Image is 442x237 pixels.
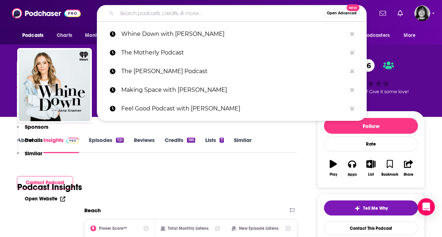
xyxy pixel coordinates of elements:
div: 195 [187,138,195,143]
div: Rate [324,137,418,151]
h2: Total Monthly Listens [168,226,208,231]
button: Open AdvancedNew [324,9,360,18]
p: Making Space with Hoda Kotb [121,81,347,99]
button: open menu [17,29,53,42]
a: Whine Down with [PERSON_NAME] [97,25,367,43]
p: The Mel Robbins Podcast [121,62,347,81]
a: Making Space with [PERSON_NAME] [97,81,367,99]
a: Lists7 [205,137,224,153]
a: Show notifications dropdown [395,7,406,19]
button: Follow [324,118,418,134]
h2: Reach [84,207,101,214]
a: The [PERSON_NAME] Podcast [97,62,367,81]
img: Podchaser - Follow, Share and Rate Podcasts [12,6,81,20]
h2: Power Score™ [99,226,127,231]
div: Bookmark [381,172,398,177]
button: Similar [17,150,42,163]
a: Similar [234,137,251,153]
p: Feel Good Podcast with Kimberly Snyder [121,99,347,118]
span: Monitoring [85,30,110,41]
a: Reviews [134,137,155,153]
a: Feel Good Podcast with [PERSON_NAME] [97,99,367,118]
button: open menu [80,29,120,42]
h2: New Episode Listens [239,226,278,231]
span: Open Advanced [327,11,357,15]
span: More [404,30,416,41]
img: tell me why sparkle [354,205,360,211]
div: 7 [220,138,224,143]
button: Share [399,155,418,181]
button: tell me why sparkleTell Me Why [324,200,418,215]
a: Credits195 [165,137,195,153]
a: Charts [52,29,76,42]
span: Podcasts [22,30,43,41]
button: Contact Podcast [17,176,73,189]
a: The Motherly Podcast [97,43,367,62]
div: Search podcasts, credits, & more... [97,5,367,22]
div: List [368,172,374,177]
span: Good podcast? Give it some love! [333,89,409,94]
div: Play [330,172,337,177]
a: Contact This Podcast [324,221,418,235]
button: Details [17,137,43,150]
span: Logged in as parkdalepublicity1 [414,5,430,21]
button: open menu [399,29,425,42]
span: Tell Me Why [363,205,388,211]
span: Charts [57,30,72,41]
p: Similar [25,150,42,157]
button: Apps [343,155,361,181]
img: User Profile [414,5,430,21]
a: Open Website [25,196,65,202]
button: Bookmark [380,155,399,181]
span: New [347,4,359,11]
img: Whine Down with Jana Kramer [19,49,90,121]
button: open menu [351,29,400,42]
button: Show profile menu [414,5,430,21]
div: Apps [348,172,357,177]
div: 721 [116,138,124,143]
p: The Motherly Podcast [121,43,347,62]
div: 76Good podcast? Give it some love! [317,54,425,99]
button: List [362,155,380,181]
span: For Podcasters [355,30,390,41]
input: Search podcasts, credits, & more... [117,8,324,19]
p: Details [25,137,43,143]
a: Episodes721 [89,137,124,153]
button: Play [324,155,343,181]
div: Open Intercom Messenger [418,198,435,215]
div: Share [404,172,413,177]
a: Show notifications dropdown [377,7,389,19]
p: Whine Down with Jana Kramer [121,25,347,43]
